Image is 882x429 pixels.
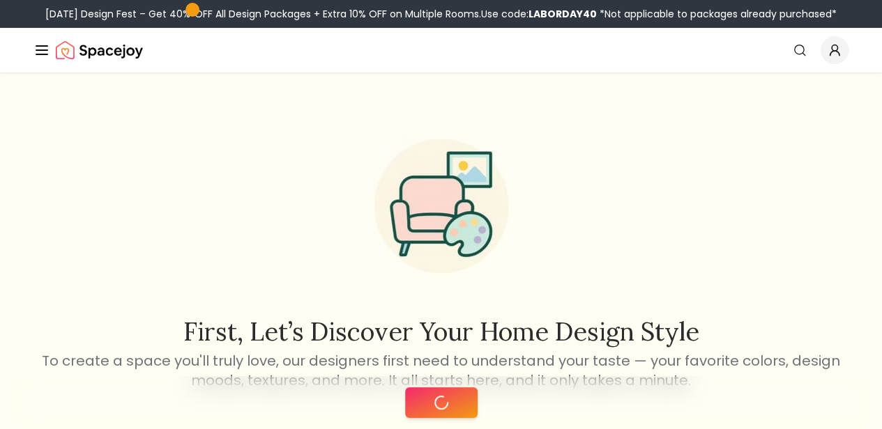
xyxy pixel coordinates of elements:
p: To create a space you'll truly love, our designers first need to understand your taste — your fav... [40,351,843,390]
div: [DATE] Design Fest – Get 40% OFF All Design Packages + Extra 10% OFF on Multiple Rooms. [45,7,837,21]
span: *Not applicable to packages already purchased* [597,7,837,21]
span: Use code: [481,7,597,21]
img: Spacejoy Logo [56,36,143,64]
img: Start Style Quiz Illustration [352,117,531,295]
a: Spacejoy [56,36,143,64]
nav: Global [33,28,849,72]
h2: First, let’s discover your home design style [40,318,843,345]
b: LABORDAY40 [529,7,597,21]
